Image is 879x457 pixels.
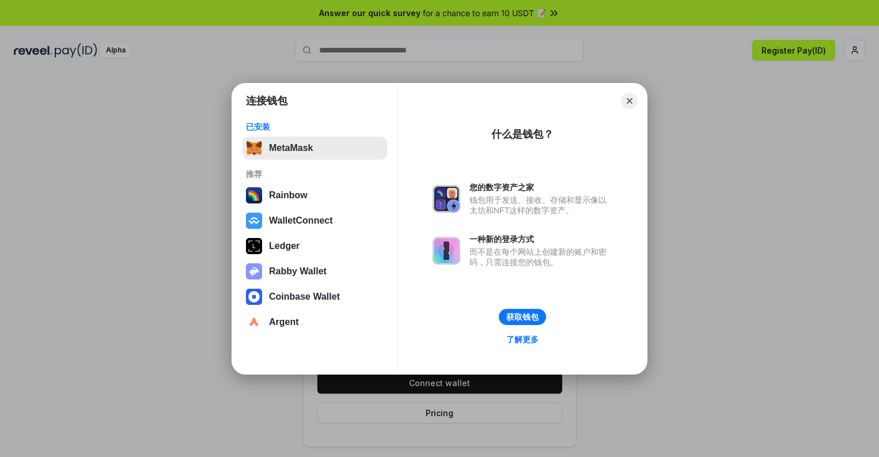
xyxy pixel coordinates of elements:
div: 推荐 [246,169,384,179]
img: svg+xml,%3Csvg%20xmlns%3D%22http%3A%2F%2Fwww.w3.org%2F2000%2Fsvg%22%20fill%3D%22none%22%20viewBox... [246,263,262,280]
button: Rainbow [243,184,387,207]
div: 一种新的登录方式 [469,234,612,244]
div: 获取钱包 [506,312,539,322]
div: Rainbow [269,190,308,201]
img: svg+xml,%3Csvg%20fill%3D%22none%22%20height%3D%2233%22%20viewBox%3D%220%200%2035%2033%22%20width%... [246,140,262,156]
button: Ledger [243,235,387,258]
div: Argent [269,317,299,327]
button: Argent [243,311,387,334]
button: Close [622,93,638,109]
h1: 连接钱包 [246,94,287,108]
div: 钱包用于发送、接收、存储和显示像以太坊和NFT这样的数字资产。 [469,195,612,216]
img: svg+xml,%3Csvg%20width%3D%2228%22%20height%3D%2228%22%20viewBox%3D%220%200%2028%2028%22%20fill%3D... [246,213,262,229]
img: svg+xml,%3Csvg%20xmlns%3D%22http%3A%2F%2Fwww.w3.org%2F2000%2Fsvg%22%20fill%3D%22none%22%20viewBox... [433,237,460,265]
div: 已安装 [246,122,384,132]
div: Ledger [269,241,300,251]
button: Coinbase Wallet [243,285,387,308]
div: 了解更多 [506,334,539,345]
img: svg+xml,%3Csvg%20width%3D%2228%22%20height%3D%2228%22%20viewBox%3D%220%200%2028%2028%22%20fill%3D... [246,289,262,305]
div: 您的数字资产之家 [469,182,612,192]
img: svg+xml,%3Csvg%20xmlns%3D%22http%3A%2F%2Fwww.w3.org%2F2000%2Fsvg%22%20fill%3D%22none%22%20viewBox... [433,185,460,213]
button: WalletConnect [243,209,387,232]
div: MetaMask [269,143,313,153]
div: Rabby Wallet [269,266,327,277]
a: 了解更多 [499,332,545,347]
button: MetaMask [243,137,387,160]
img: svg+xml,%3Csvg%20width%3D%2228%22%20height%3D%2228%22%20viewBox%3D%220%200%2028%2028%22%20fill%3D... [246,314,262,330]
img: svg+xml,%3Csvg%20width%3D%22120%22%20height%3D%22120%22%20viewBox%3D%220%200%20120%20120%22%20fil... [246,187,262,203]
div: WalletConnect [269,216,333,226]
button: Rabby Wallet [243,260,387,283]
img: svg+xml,%3Csvg%20xmlns%3D%22http%3A%2F%2Fwww.w3.org%2F2000%2Fsvg%22%20width%3D%2228%22%20height%3... [246,238,262,254]
div: Coinbase Wallet [269,292,340,302]
button: 获取钱包 [499,309,546,325]
div: 什么是钱包？ [491,127,554,141]
div: 而不是在每个网站上创建新的账户和密码，只需连接您的钱包。 [469,247,612,267]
